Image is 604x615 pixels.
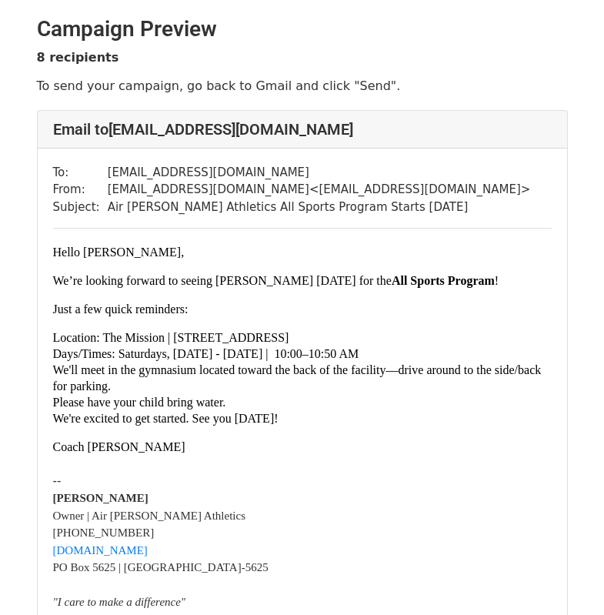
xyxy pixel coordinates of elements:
[392,274,495,287] strong: All Sports Program
[53,596,186,608] font: "I care to make a difference"
[53,120,552,139] h4: Email to [EMAIL_ADDRESS][DOMAIN_NAME]
[53,331,289,344] font: Location: The Mission | [STREET_ADDRESS]
[53,474,62,488] span: --
[53,396,226,409] font: Please have your child bring water.
[37,78,568,94] p: To send your campaign, go back to Gmail and click "Send".
[53,181,108,199] td: From:
[53,302,189,316] font: Just a few quick reminders:
[53,492,246,557] font: Owner | Air [PERSON_NAME] Athletics [PHONE_NUMBER]
[53,544,148,557] a: [DOMAIN_NAME]
[53,246,185,259] font: Hello [PERSON_NAME],
[37,50,119,65] strong: 8 recipients
[37,16,568,42] h2: Campaign Preview
[108,181,531,199] td: [EMAIL_ADDRESS][DOMAIN_NAME] < [EMAIL_ADDRESS][DOMAIN_NAME] >
[108,199,531,216] td: Air [PERSON_NAME] Athletics All Sports Program Starts [DATE]
[53,199,108,216] td: Subject:
[53,347,359,360] font: Days/Times: Saturdays, [DATE] - [DATE] | 10:00–10:50 AM
[53,164,108,182] td: To:
[53,440,185,453] font: Coach [PERSON_NAME]
[108,164,531,182] td: [EMAIL_ADDRESS][DOMAIN_NAME]
[53,274,499,287] font: We’re looking forward to seeing [PERSON_NAME] [DATE] for the !
[53,492,148,504] b: [PERSON_NAME]
[53,561,269,573] font: PO Box 5625 | [GEOGRAPHIC_DATA]-5625
[53,363,542,393] font: We'll meet in the gymnasium located toward the back of the facility—drive around to the side/back...
[53,412,279,425] font: We're excited to get started. See you [DATE]!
